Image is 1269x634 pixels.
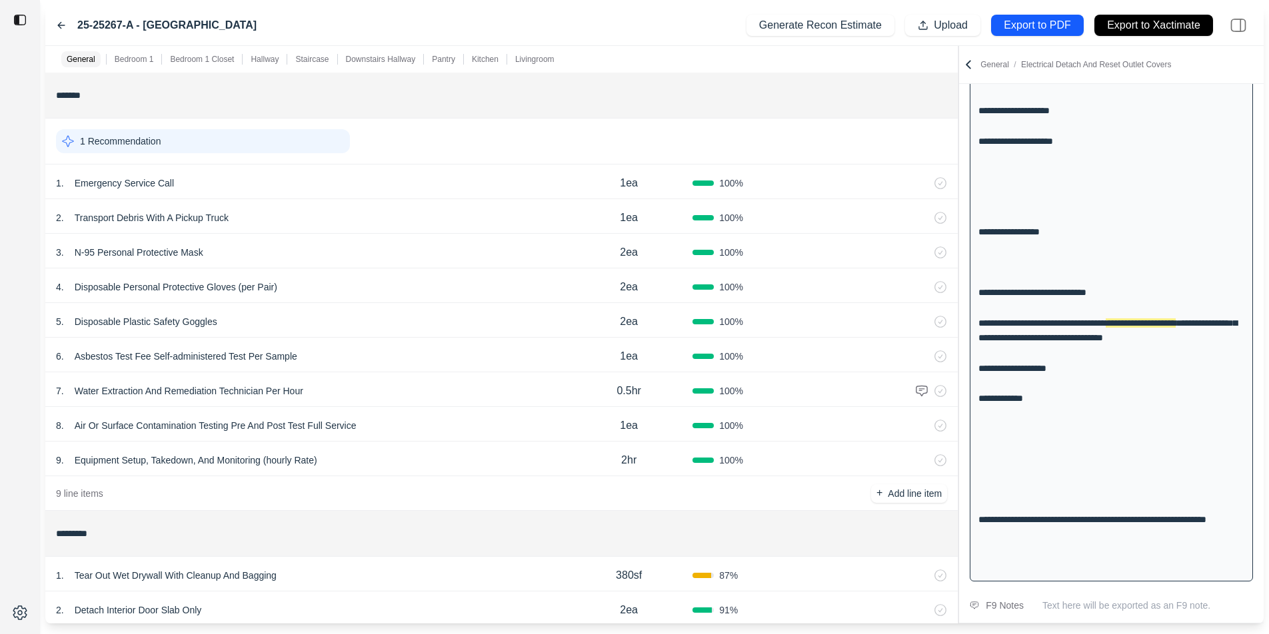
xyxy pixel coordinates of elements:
span: 100 % [719,384,743,398]
p: Air Or Surface Contamination Testing Pre And Post Test Full Service [69,416,362,435]
span: 100 % [719,419,743,432]
p: 2 . [56,211,64,224]
p: Bedroom 1 Closet [170,54,234,65]
p: Bedroom 1 [115,54,154,65]
img: comment [915,384,928,398]
span: 100 % [719,280,743,294]
p: Equipment Setup, Takedown, And Monitoring (hourly Rate) [69,451,323,470]
p: 2ea [620,244,638,260]
span: 100 % [719,350,743,363]
p: 1 . [56,569,64,582]
p: N-95 Personal Protective Mask [69,243,209,262]
button: Export to PDF [991,15,1084,36]
p: 3 . [56,246,64,259]
span: 100 % [719,211,743,224]
p: 1 Recommendation [80,135,161,148]
span: 91 % [719,603,738,617]
p: Hallway [251,54,279,65]
span: / [1009,60,1021,69]
p: Text here will be exported as an F9 note. [1042,599,1253,612]
span: 100 % [719,315,743,328]
span: 87 % [719,569,738,582]
img: toggle sidebar [13,13,27,27]
p: 380sf [616,567,642,583]
p: General [980,59,1171,70]
p: 7 . [56,384,64,398]
p: 1ea [620,175,638,191]
label: 25-25267-A - [GEOGRAPHIC_DATA] [77,17,257,33]
p: Livingroom [515,54,555,65]
p: Water Extraction And Remediation Technician Per Hour [69,382,309,400]
p: 0.5hr [617,383,640,399]
span: Electrical Detach And Reset Outlet Covers [1021,60,1171,69]
p: Tear Out Wet Drywall With Cleanup And Bagging [69,566,282,585]
button: Generate Recon Estimate [746,15,894,36]
p: General [67,54,95,65]
p: + [876,485,882,501]
span: 100 % [719,454,743,467]
p: 6 . [56,350,64,363]
p: Export to PDF [1004,18,1070,33]
p: Disposable Personal Protective Gloves (per Pair) [69,278,283,296]
p: 1 . [56,176,64,190]
p: Kitchen [472,54,499,65]
p: Pantry [432,54,455,65]
span: 100 % [719,176,743,190]
span: 100 % [719,246,743,259]
p: 9 . [56,454,64,467]
p: 8 . [56,419,64,432]
p: 2hr [621,452,636,468]
button: Upload [905,15,980,36]
p: 2 . [56,603,64,617]
div: F9 Notes [986,597,1024,613]
p: 9 line items [56,487,103,500]
p: 2ea [620,602,638,618]
p: Detach Interior Door Slab Only [69,601,207,619]
p: 2ea [620,279,638,295]
p: 4 . [56,280,64,294]
p: Asbestos Test Fee Self-administered Test Per Sample [69,347,303,366]
p: Upload [934,18,968,33]
p: 1ea [620,418,638,434]
p: Transport Debris With A Pickup Truck [69,208,234,227]
button: Export to Xactimate [1094,15,1213,36]
p: Staircase [295,54,329,65]
p: 5 . [56,315,64,328]
img: right-panel.svg [1224,11,1253,40]
p: Emergency Service Call [69,174,179,192]
p: Add line item [888,487,942,500]
p: 2ea [620,314,638,330]
button: +Add line item [871,484,947,503]
p: 1ea [620,348,638,364]
img: comment [970,601,979,609]
p: Disposable Plastic Safety Goggles [69,312,223,331]
p: Generate Recon Estimate [759,18,882,33]
p: Export to Xactimate [1107,18,1200,33]
p: 1ea [620,210,638,226]
p: Downstairs Hallway [346,54,416,65]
